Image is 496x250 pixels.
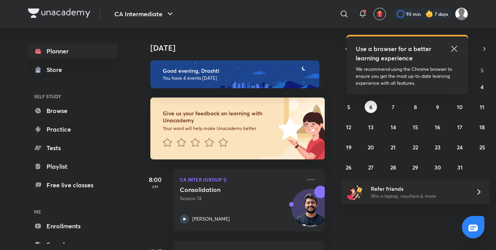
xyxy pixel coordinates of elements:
[346,144,351,151] abbr: October 19, 2025
[431,161,444,173] button: October 30, 2025
[431,101,444,113] button: October 9, 2025
[343,141,355,153] button: October 19, 2025
[356,66,459,87] p: We recommend using the Chrome browser to ensure you get the most up-to-date learning experience w...
[192,216,230,223] p: [PERSON_NAME]
[252,98,325,159] img: feedback_image
[480,67,484,74] abbr: Saturday
[457,103,463,111] abbr: October 10, 2025
[365,141,377,153] button: October 20, 2025
[434,164,441,171] abbr: October 30, 2025
[368,164,374,171] abbr: October 27, 2025
[28,103,118,118] a: Browse
[343,121,355,133] button: October 12, 2025
[476,80,488,93] button: October 4, 2025
[387,121,400,133] button: October 14, 2025
[391,144,396,151] abbr: October 21, 2025
[414,103,417,111] abbr: October 8, 2025
[431,141,444,153] button: October 23, 2025
[28,177,118,193] a: Free live classes
[347,184,363,200] img: referral
[387,141,400,153] button: October 21, 2025
[387,101,400,113] button: October 7, 2025
[457,123,462,131] abbr: October 17, 2025
[374,8,386,20] button: avatar
[343,101,355,113] button: October 5, 2025
[28,90,118,103] h6: SELF STUDY
[387,161,400,173] button: October 28, 2025
[412,164,418,171] abbr: October 29, 2025
[292,193,329,230] img: Avatar
[409,161,422,173] button: October 29, 2025
[409,141,422,153] button: October 22, 2025
[431,121,444,133] button: October 16, 2025
[180,186,276,193] h5: Consolidation
[28,9,90,18] img: Company Logo
[479,123,485,131] abbr: October 18, 2025
[139,184,170,189] p: AM
[28,205,118,218] h6: ME
[28,159,118,174] a: Playlist
[409,121,422,133] button: October 15, 2025
[371,193,466,200] p: Win a laptop, vouchers & more
[356,44,433,63] h5: Use a browser for a better learning experience
[413,144,418,151] abbr: October 22, 2025
[425,10,433,18] img: streak
[28,43,118,59] a: Planner
[365,161,377,173] button: October 27, 2025
[455,7,468,21] img: Drashti Patel
[28,122,118,137] a: Practice
[347,103,350,111] abbr: October 5, 2025
[454,101,466,113] button: October 10, 2025
[163,67,312,74] h6: Good evening, Drashti
[346,164,351,171] abbr: October 26, 2025
[479,144,485,151] abbr: October 25, 2025
[435,144,441,151] abbr: October 23, 2025
[454,121,466,133] button: October 17, 2025
[368,123,374,131] abbr: October 13, 2025
[28,9,90,20] a: Company Logo
[150,60,319,88] img: evening
[392,103,394,111] abbr: October 7, 2025
[163,75,312,81] p: You have 4 events [DATE]
[376,10,383,17] img: avatar
[476,101,488,113] button: October 11, 2025
[28,140,118,156] a: Tests
[369,103,372,111] abbr: October 6, 2025
[139,175,170,184] h5: 8:00
[476,121,488,133] button: October 18, 2025
[391,123,396,131] abbr: October 14, 2025
[409,101,422,113] button: October 8, 2025
[163,110,276,124] h6: Give us your feedback on learning with Unacademy
[457,164,463,171] abbr: October 31, 2025
[346,123,351,131] abbr: October 12, 2025
[180,195,301,202] p: Session 74
[368,144,374,151] abbr: October 20, 2025
[28,218,118,234] a: Enrollments
[110,6,179,22] button: CA Intermediate
[435,123,440,131] abbr: October 16, 2025
[476,141,488,153] button: October 25, 2025
[46,65,67,74] div: Store
[180,175,301,184] p: CA Inter (Group 1)
[454,161,466,173] button: October 31, 2025
[365,121,377,133] button: October 13, 2025
[163,125,276,132] p: Your word will help make Unacademy better
[365,101,377,113] button: October 6, 2025
[457,144,463,151] abbr: October 24, 2025
[371,185,466,193] h6: Refer friends
[436,103,439,111] abbr: October 9, 2025
[343,161,355,173] button: October 26, 2025
[413,123,418,131] abbr: October 15, 2025
[150,43,332,53] h4: [DATE]
[480,103,484,111] abbr: October 11, 2025
[390,164,396,171] abbr: October 28, 2025
[454,141,466,153] button: October 24, 2025
[480,83,484,91] abbr: October 4, 2025
[28,62,118,77] a: Store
